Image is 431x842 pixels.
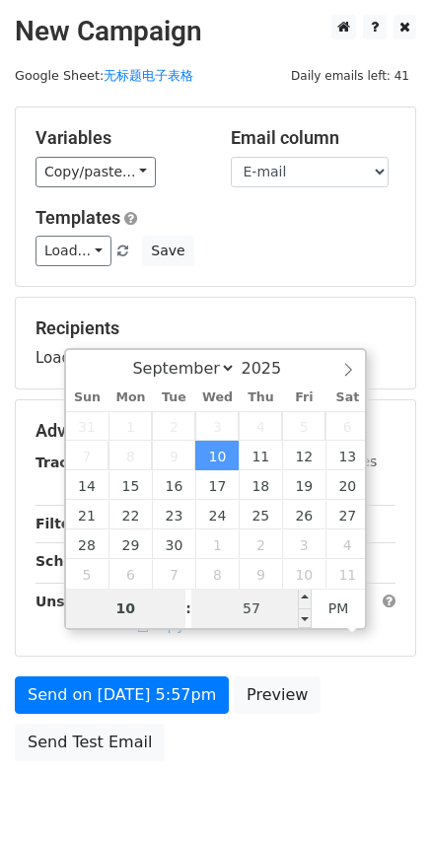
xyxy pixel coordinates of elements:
span: October 4, 2025 [325,529,369,559]
span: October 9, 2025 [239,559,282,589]
span: Sun [66,391,109,404]
span: September 5, 2025 [282,411,325,441]
span: Fri [282,391,325,404]
strong: Schedule [36,553,107,569]
a: Preview [234,676,321,714]
iframe: Chat Widget [332,747,431,842]
span: August 31, 2025 [66,411,109,441]
span: September 22, 2025 [108,500,152,529]
span: October 2, 2025 [239,529,282,559]
span: Thu [239,391,282,404]
span: September 1, 2025 [108,411,152,441]
a: Templates [36,207,120,228]
a: Copy/paste... [36,157,156,187]
span: September 15, 2025 [108,470,152,500]
span: September 28, 2025 [66,529,109,559]
input: Minute [191,589,312,628]
h5: Advanced [36,420,395,442]
strong: Unsubscribe [36,594,132,609]
strong: Filters [36,516,86,531]
a: Copy unsubscribe link [133,616,311,634]
span: Click to toggle [312,589,366,628]
h2: New Campaign [15,15,416,48]
a: Send Test Email [15,724,165,761]
input: Year [236,359,307,378]
span: September 18, 2025 [239,470,282,500]
span: September 30, 2025 [152,529,195,559]
a: Send on [DATE] 5:57pm [15,676,229,714]
span: September 8, 2025 [108,441,152,470]
strong: Tracking [36,455,102,470]
a: Load... [36,236,111,266]
span: : [185,589,191,628]
button: Save [142,236,193,266]
span: September 23, 2025 [152,500,195,529]
span: September 16, 2025 [152,470,195,500]
span: September 9, 2025 [152,441,195,470]
span: September 12, 2025 [282,441,325,470]
span: September 19, 2025 [282,470,325,500]
a: Daily emails left: 41 [284,68,416,83]
span: October 5, 2025 [66,559,109,589]
span: September 27, 2025 [325,500,369,529]
span: Tue [152,391,195,404]
span: October 8, 2025 [195,559,239,589]
h5: Recipients [36,317,395,339]
h5: Email column [231,127,396,149]
span: September 24, 2025 [195,500,239,529]
span: September 29, 2025 [108,529,152,559]
span: September 2, 2025 [152,411,195,441]
span: September 10, 2025 [195,441,239,470]
span: Daily emails left: 41 [284,65,416,87]
span: September 7, 2025 [66,441,109,470]
span: Sat [325,391,369,404]
span: September 13, 2025 [325,441,369,470]
span: September 21, 2025 [66,500,109,529]
h5: Variables [36,127,201,149]
span: September 17, 2025 [195,470,239,500]
span: October 7, 2025 [152,559,195,589]
span: Mon [108,391,152,404]
span: September 3, 2025 [195,411,239,441]
span: September 20, 2025 [325,470,369,500]
span: October 1, 2025 [195,529,239,559]
span: September 6, 2025 [325,411,369,441]
span: October 3, 2025 [282,529,325,559]
span: September 4, 2025 [239,411,282,441]
span: Wed [195,391,239,404]
span: October 11, 2025 [325,559,369,589]
span: September 26, 2025 [282,500,325,529]
div: Loading... [36,317,395,369]
span: September 25, 2025 [239,500,282,529]
div: 聊天小组件 [332,747,431,842]
input: Hour [66,589,186,628]
a: 无标题电子表格 [104,68,193,83]
small: Google Sheet: [15,68,193,83]
span: October 10, 2025 [282,559,325,589]
span: September 14, 2025 [66,470,109,500]
span: September 11, 2025 [239,441,282,470]
span: October 6, 2025 [108,559,152,589]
